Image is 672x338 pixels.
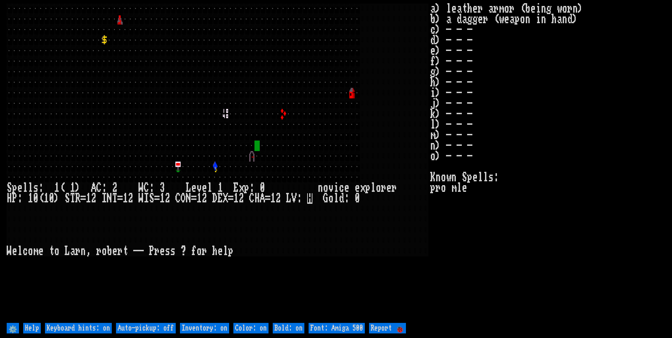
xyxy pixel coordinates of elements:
div: h [212,246,218,256]
div: 3 [160,183,165,193]
div: P [149,246,154,256]
div: ( [38,193,44,204]
div: ) [75,183,80,193]
div: N [107,193,112,204]
div: i [334,183,339,193]
div: 2 [276,193,281,204]
div: x [360,183,365,193]
div: G [323,193,328,204]
div: l [223,246,228,256]
div: o [54,246,59,256]
div: t [49,246,54,256]
div: I [102,193,107,204]
div: r [117,246,123,256]
div: 1 [86,193,91,204]
div: r [202,246,207,256]
div: d [339,193,344,204]
div: n [318,183,323,193]
div: W [138,183,144,193]
div: : [149,183,154,193]
div: = [80,193,86,204]
div: 1 [123,193,128,204]
div: L [186,183,191,193]
div: S [149,193,154,204]
div: 2 [128,193,133,204]
div: p [365,183,370,193]
div: - [133,246,138,256]
div: 1 [28,193,33,204]
div: : [17,193,22,204]
div: r [392,183,397,193]
div: c [22,246,28,256]
div: , [86,246,91,256]
div: e [218,246,223,256]
div: e [191,183,196,193]
input: ⚙️ [7,323,19,333]
div: 2 [91,193,96,204]
input: Color: on [233,323,269,333]
div: C [175,193,181,204]
div: - [138,246,144,256]
div: e [12,246,17,256]
div: W [7,246,12,256]
div: e [344,183,349,193]
div: e [17,183,22,193]
div: V [291,193,297,204]
div: b [107,246,112,256]
div: T [112,193,117,204]
div: 1 [270,193,276,204]
input: Help [23,323,41,333]
div: 0 [33,193,38,204]
div: 0 [355,193,360,204]
div: s [170,246,175,256]
div: o [196,246,202,256]
div: p [228,246,233,256]
div: T [70,193,75,204]
div: 1 [160,193,165,204]
div: 2 [202,193,207,204]
div: e [355,183,360,193]
div: W [138,193,144,204]
div: I [144,193,149,204]
div: m [33,246,38,256]
div: C [249,193,254,204]
div: = [154,193,160,204]
div: l [28,183,33,193]
div: 1 [70,183,75,193]
input: Inventory: on [180,323,229,333]
div: l [334,193,339,204]
div: o [28,246,33,256]
div: ( [59,183,65,193]
div: l [22,183,28,193]
div: R [75,193,80,204]
div: : [249,183,254,193]
div: 2 [112,183,117,193]
div: p [12,183,17,193]
stats: a) leather armor (being worn) b) a dagger (weapon in hand) c) - - - d) - - - e) - - - f) - - - g)... [430,4,665,321]
div: L [286,193,291,204]
div: X [223,193,228,204]
div: o [328,193,334,204]
div: C [96,183,102,193]
div: s [165,246,170,256]
div: e [202,183,207,193]
div: 2 [239,193,244,204]
div: 1 [196,193,202,204]
div: 2 [165,193,170,204]
mark: H [307,193,312,204]
div: E [233,183,239,193]
div: n [80,246,86,256]
div: C [144,183,149,193]
div: = [117,193,123,204]
div: t [123,246,128,256]
div: s [33,183,38,193]
div: O [181,193,186,204]
div: 1 [218,183,223,193]
div: l [17,246,22,256]
div: : [102,183,107,193]
div: = [191,193,196,204]
div: : [38,183,44,193]
div: 0 [260,183,265,193]
div: S [7,183,12,193]
div: 1 [54,183,59,193]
